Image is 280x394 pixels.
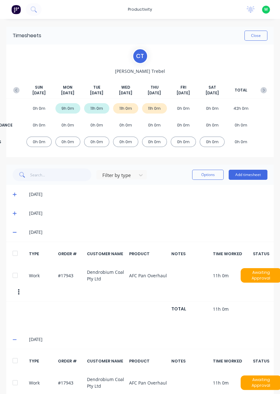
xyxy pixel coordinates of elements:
div: 0h 0m [200,137,225,147]
span: FRI [180,85,186,90]
div: 0h 0m [142,137,167,147]
div: [DATE] [29,210,267,217]
div: ORDER # [58,358,83,364]
span: [DATE] [61,90,74,96]
div: 0h 0m [26,137,52,147]
div: 0h 0m [228,137,254,147]
span: THU [151,85,158,90]
input: Search... [30,168,92,181]
span: [DATE] [119,90,132,96]
div: TIME WORKED [213,251,251,257]
div: 0h 0m [228,120,254,130]
button: Add timesheet [229,170,267,180]
div: 0h 0m [200,120,225,130]
div: CUSTOMER NAME [87,358,126,364]
div: TIME WORKED [213,358,251,364]
img: Factory [11,5,21,14]
span: [DATE] [32,90,46,96]
div: [DATE] [29,336,267,343]
div: 0h 0m [171,103,196,114]
span: WED [121,85,130,90]
div: 0h 0m [55,137,81,147]
div: 0h 0m [84,120,109,130]
span: [DATE] [206,90,219,96]
span: [DATE] [148,90,161,96]
span: [PERSON_NAME] Trebel [115,68,165,74]
div: 0h 0m [200,103,225,114]
div: 0h 0m [26,120,52,130]
span: [DATE] [90,90,103,96]
div: 42h 0m [228,103,254,114]
div: 0h 0m [84,137,109,147]
span: SAT [209,85,216,90]
div: STATUS [255,358,267,364]
div: 0h 0m [142,120,167,130]
div: 0h 0m [26,103,52,114]
div: ORDER # [58,251,83,257]
span: TUE [93,85,100,90]
div: PRODUCT [129,251,168,257]
div: 0h 0m [171,137,196,147]
button: Options [192,170,224,180]
div: TYPE [29,251,54,257]
div: CUSTOMER NAME [87,251,126,257]
div: 0h 0m [113,120,138,130]
div: TYPE [29,358,54,364]
div: 0h 0m [113,137,138,147]
div: 0h 0m [55,120,81,130]
div: 11h 0m [84,103,109,114]
div: 11h 0m [142,103,167,114]
button: Close [244,31,267,41]
div: PRODUCT [129,358,168,364]
div: C T [132,48,148,64]
div: [DATE] [29,229,267,236]
div: 9h 0m [55,103,81,114]
span: W [264,7,268,12]
div: NOTES [171,251,209,257]
div: productivity [125,5,155,14]
div: STATUS [255,251,267,257]
div: [DATE] [29,191,267,198]
div: NOTES [171,358,209,364]
span: [DATE] [177,90,190,96]
div: 11h 0m [113,103,138,114]
span: TOTAL [235,87,247,93]
div: 0h 0m [171,120,196,130]
div: Timesheets [13,32,41,39]
span: MON [63,85,72,90]
span: SUN [35,85,43,90]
